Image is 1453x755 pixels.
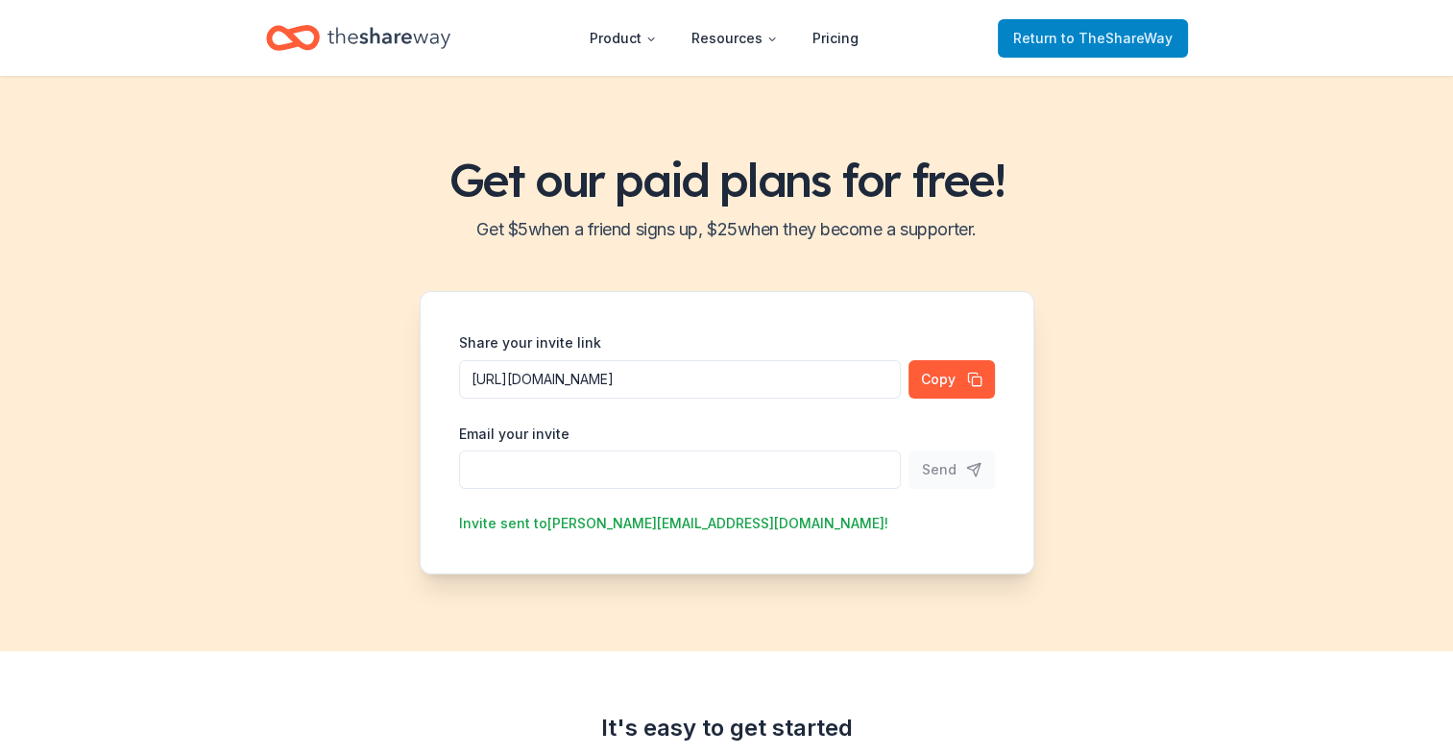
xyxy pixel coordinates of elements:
h2: Get $ 5 when a friend signs up, $ 25 when they become a supporter. [23,214,1430,245]
a: Home [266,15,450,61]
div: Invite sent to [PERSON_NAME][EMAIL_ADDRESS][DOMAIN_NAME] ! [459,512,901,535]
span: Return [1013,27,1173,50]
label: Share your invite link [459,333,601,353]
span: to TheShareWay [1061,30,1173,46]
button: Product [574,19,672,58]
a: Returnto TheShareWay [998,19,1188,58]
nav: Main [574,15,874,61]
label: Email your invite [459,425,569,444]
a: Pricing [797,19,874,58]
div: It's easy to get started [266,713,1188,743]
button: Resources [676,19,793,58]
button: Copy [908,360,995,399]
h1: Get our paid plans for free! [23,153,1430,207]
